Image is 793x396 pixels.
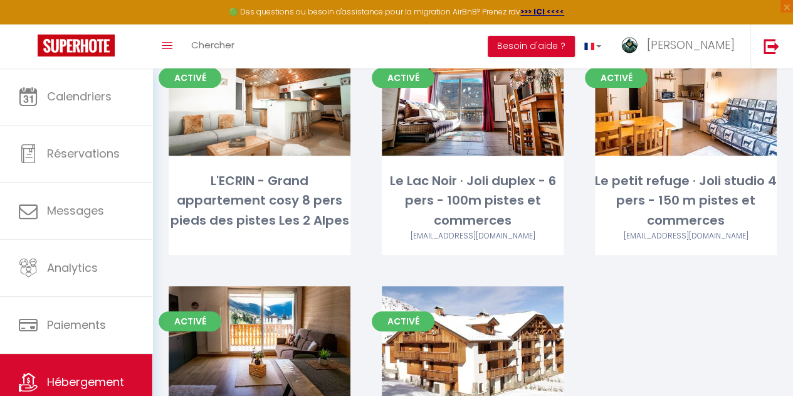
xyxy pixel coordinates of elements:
div: Airbnb [595,230,777,242]
div: L'ECRIN - Grand appartement cosy 8 pers pieds des pistes Les 2 Alpes [169,171,350,230]
a: ... [PERSON_NAME] [611,24,750,68]
span: Activé [585,68,648,88]
span: Messages [47,203,104,218]
span: Activé [372,311,434,331]
span: Activé [159,311,221,331]
span: Activé [372,68,434,88]
a: >>> ICI <<<< [520,6,564,17]
span: Analytics [47,260,98,276]
span: Paiements [47,317,106,333]
button: Besoin d'aide ? [488,36,575,57]
img: Super Booking [38,35,115,56]
div: Le Lac Noir · Joli duplex - 6 pers - 100m pistes et commerces [382,171,564,230]
a: Chercher [182,24,244,68]
span: Activé [159,68,221,88]
span: Réservations [47,146,120,161]
span: Calendriers [47,88,112,104]
div: Le petit refuge · Joli studio 4 pers - 150 m pistes et commerces [595,171,777,230]
img: ... [620,36,639,55]
img: logout [764,38,779,54]
span: [PERSON_NAME] [647,37,735,53]
div: Airbnb [382,230,564,242]
span: Hébergement [47,374,124,390]
span: Chercher [191,38,234,51]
